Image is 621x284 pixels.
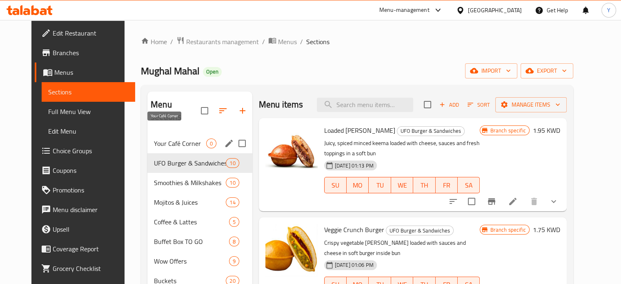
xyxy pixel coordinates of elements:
[533,125,560,136] h6: 1.95 KWD
[229,217,239,227] div: items
[147,212,252,232] div: Coffee & Lattes5
[42,82,135,102] a: Sections
[229,256,239,266] div: items
[53,48,129,58] span: Branches
[332,162,377,170] span: [DATE] 01:13 PM
[147,232,252,251] div: Buffet Box TO GO8
[147,251,252,271] div: Wow Offers9
[53,224,129,234] span: Upsell
[607,6,610,15] span: Y
[154,178,226,188] span: Smoothies & Milkshakes
[226,179,238,187] span: 10
[35,43,135,63] a: Branches
[213,101,233,121] span: Sort sections
[324,138,480,159] p: Juicy, spiced minced keema loaded with cheese, sauces and fresh toppings in a soft bun
[487,226,529,234] span: Branch specific
[324,124,395,136] span: Loaded [PERSON_NAME]
[35,259,135,278] a: Grocery Checklist
[35,180,135,200] a: Promotions
[186,37,259,47] span: Restaurants management
[379,5,430,15] div: Menu-management
[458,177,480,193] button: SA
[226,159,238,167] span: 10
[226,197,239,207] div: items
[436,177,458,193] button: FR
[35,141,135,161] a: Choice Groups
[462,98,495,111] span: Sort items
[508,197,518,206] a: Edit menu item
[350,179,365,191] span: MO
[53,146,129,156] span: Choice Groups
[468,6,522,15] div: [GEOGRAPHIC_DATA]
[35,161,135,180] a: Coupons
[438,100,460,110] span: Add
[443,192,463,211] button: sort-choices
[203,68,222,75] span: Open
[439,179,454,191] span: FR
[48,87,129,97] span: Sections
[233,101,252,121] button: Add section
[386,226,454,235] div: UFO Burger & Sandwiches
[549,197,559,206] svg: Show Choices
[265,224,318,276] img: Veggie Crunch Burger
[141,36,573,47] nav: breadcrumb
[147,153,252,173] div: UFO Burger & Sandwiches10
[154,197,226,207] span: Mojitos & Juices
[262,37,265,47] li: /
[324,238,480,258] p: Crispy vegetable [PERSON_NAME] loaded with sauces and cheese in soft burger inside bun
[544,192,563,211] button: show more
[141,37,167,47] a: Home
[465,98,492,111] button: Sort
[324,177,347,193] button: SU
[521,63,573,78] button: export
[397,126,464,136] span: UFO Burger & Sandwiches
[53,244,129,254] span: Coverage Report
[317,98,413,112] input: search
[229,237,239,246] div: items
[154,158,226,168] span: UFO Burger & Sandwiches
[533,224,560,235] h6: 1.75 KWD
[436,98,462,111] span: Add item
[527,66,567,76] span: export
[467,100,490,110] span: Sort
[35,63,135,82] a: Menus
[229,218,239,226] span: 5
[397,126,465,136] div: UFO Burger & Sandwiches
[154,237,229,246] span: Buffet Box TO GO
[436,98,462,111] button: Add
[268,36,297,47] a: Menus
[154,217,229,227] span: Coffee & Lattes
[324,224,384,236] span: Veggie Crunch Burger
[53,205,129,215] span: Menu disclaimer
[226,199,238,206] span: 14
[416,179,432,191] span: TH
[54,67,129,77] span: Menus
[306,37,329,47] span: Sections
[328,179,343,191] span: SU
[332,261,377,269] span: [DATE] 01:06 PM
[394,179,410,191] span: WE
[300,37,303,47] li: /
[151,98,201,123] h2: Menu sections
[391,177,413,193] button: WE
[35,239,135,259] a: Coverage Report
[463,193,480,210] span: Select to update
[35,200,135,219] a: Menu disclaimer
[461,179,476,191] span: SA
[465,63,517,78] button: import
[226,158,239,168] div: items
[42,121,135,141] a: Edit Menu
[53,264,129,273] span: Grocery Checklist
[487,127,529,134] span: Branch specific
[48,126,129,136] span: Edit Menu
[495,97,567,112] button: Manage items
[48,107,129,116] span: Full Menu View
[53,185,129,195] span: Promotions
[176,36,259,47] a: Restaurants management
[207,140,216,148] span: 0
[386,226,453,235] span: UFO Burger & Sandwiches
[147,134,252,153] div: Your Café Corner0edit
